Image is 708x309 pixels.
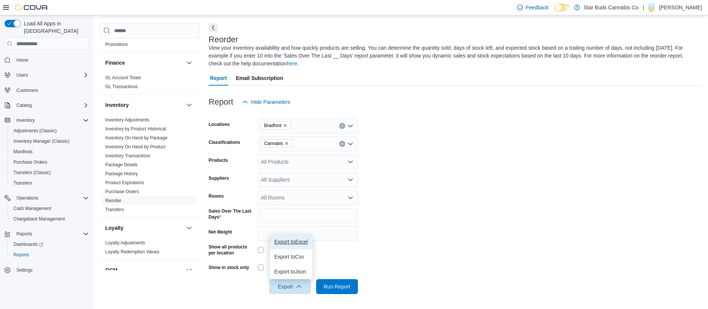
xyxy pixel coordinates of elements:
[105,162,138,167] a: Package Details
[324,283,350,290] span: Run Report
[13,241,43,247] span: Dashboards
[13,56,31,65] a: Home
[261,121,291,130] span: Bradford
[269,279,311,294] button: Export
[659,3,702,12] p: [PERSON_NAME]
[7,136,92,146] button: Inventory Manager (Classic)
[274,239,308,245] span: Export to Excel
[13,252,29,258] span: Reports
[209,157,228,163] label: Products
[105,171,138,176] a: Package History
[10,179,35,188] a: Transfers
[105,240,145,246] span: Loyalty Adjustments
[584,3,640,12] p: Star Buds Cannabis Co.
[99,73,200,94] div: Finance
[105,189,139,195] span: Purchase Orders
[347,159,353,165] button: Open list of options
[13,206,51,211] span: Cash Management
[105,207,124,212] a: Transfers
[1,100,92,111] button: Catalog
[13,266,35,275] a: Settings
[21,20,89,35] span: Load All Apps in [GEOGRAPHIC_DATA]
[105,135,168,140] a: Inventory On Hand by Package
[209,121,230,127] label: Locations
[105,101,129,109] h3: Inventory
[274,279,306,294] span: Export
[105,59,125,67] h3: Finance
[99,115,200,217] div: Inventory
[105,126,166,132] a: Inventory by Product Historical
[1,70,92,80] button: Users
[7,157,92,167] button: Purchase Orders
[105,171,138,177] span: Package History
[10,204,89,213] span: Cash Management
[105,84,138,90] span: GL Transactions
[105,135,168,141] span: Inventory On Hand by Package
[10,240,89,249] span: Dashboards
[105,224,183,232] button: Loyalty
[105,240,145,245] a: Loyalty Adjustments
[347,123,353,129] button: Open list of options
[185,58,194,67] button: Finance
[209,23,218,32] button: Next
[13,180,32,186] span: Transfers
[284,141,289,146] button: Remove Cannabis from selection in this group
[105,117,149,123] a: Inventory Adjustments
[236,71,283,86] span: Email Subscription
[10,137,89,146] span: Inventory Manager (Classic)
[7,126,92,136] button: Adjustments (Classic)
[339,141,345,147] button: Clear input
[105,266,183,274] button: OCM
[316,279,358,294] button: Run Report
[274,269,308,275] span: Export to Json
[13,159,47,165] span: Purchase Orders
[13,116,38,125] button: Inventory
[105,162,138,168] span: Package Details
[339,123,345,129] button: Clear input
[105,224,124,232] h3: Loyalty
[526,4,549,11] span: Feedback
[105,144,165,150] span: Inventory On Hand by Product
[16,87,38,93] span: Customers
[1,54,92,65] button: Home
[1,115,92,126] button: Inventory
[105,126,166,132] span: Inventory by Product Historical
[1,265,92,275] button: Settings
[13,71,31,80] button: Users
[16,117,35,123] span: Inventory
[105,180,144,185] a: Product Expirations
[105,153,150,159] span: Inventory Transactions
[185,223,194,232] button: Loyalty
[10,168,89,177] span: Transfers (Classic)
[99,238,200,259] div: Loyalty
[7,250,92,260] button: Reports
[10,158,89,167] span: Purchase Orders
[347,141,353,147] button: Open list of options
[13,116,89,125] span: Inventory
[239,95,293,109] button: Hide Parameters
[7,146,92,157] button: Manifests
[13,71,89,80] span: Users
[347,195,353,201] button: Open list of options
[270,249,312,264] button: Export toCsv
[4,51,89,295] nav: Complex example
[105,144,165,149] a: Inventory On Hand by Product
[209,244,255,256] label: Show all products per location
[264,122,281,129] span: Bradford
[347,177,353,183] button: Open list of options
[10,147,35,156] a: Manifests
[10,126,60,135] a: Adjustments (Classic)
[261,139,293,148] span: Cannabis
[13,194,89,203] span: Operations
[13,229,89,238] span: Reports
[13,170,51,176] span: Transfers (Classic)
[105,249,159,254] a: Loyalty Redemption Values
[7,203,92,214] button: Cash Management
[209,193,224,199] label: Rooms
[7,214,92,224] button: Chargeback Management
[105,266,118,274] h3: OCM
[16,267,32,273] span: Settings
[105,101,183,109] button: Inventory
[10,250,89,259] span: Reports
